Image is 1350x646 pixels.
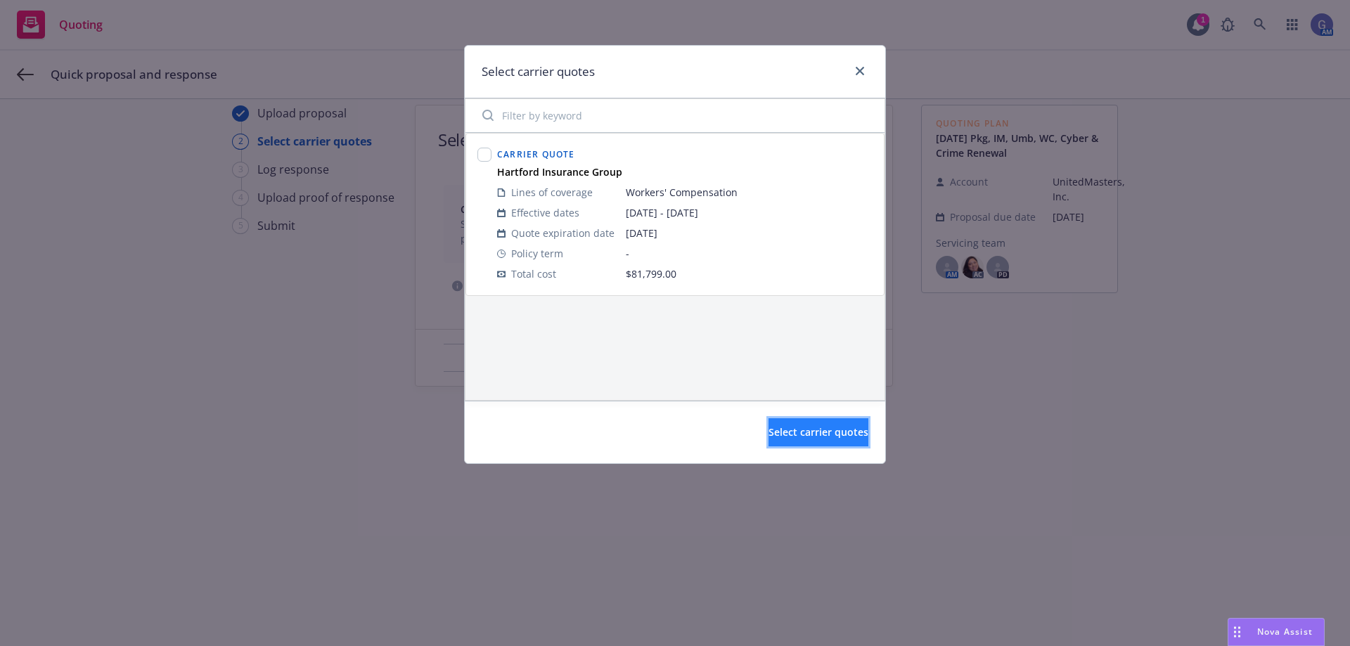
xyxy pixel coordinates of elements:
[769,418,868,446] button: Select carrier quotes
[511,246,563,261] span: Policy term
[1228,619,1246,645] div: Drag to move
[511,185,593,200] span: Lines of coverage
[511,226,615,240] span: Quote expiration date
[626,205,873,220] span: [DATE] - [DATE]
[626,267,676,280] span: $81,799.00
[626,226,873,240] span: [DATE]
[511,205,579,220] span: Effective dates
[511,266,556,281] span: Total cost
[626,185,873,200] span: Workers' Compensation
[769,425,868,439] span: Select carrier quotes
[474,101,876,129] input: Filter by keyword
[497,148,575,160] span: Carrier Quote
[851,63,868,79] a: close
[626,246,873,261] span: -
[497,165,622,179] strong: Hartford Insurance Group
[1257,626,1313,638] span: Nova Assist
[482,63,595,81] h1: Select carrier quotes
[1228,618,1325,646] button: Nova Assist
